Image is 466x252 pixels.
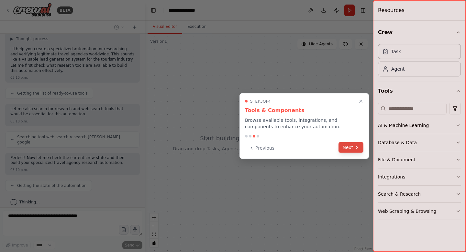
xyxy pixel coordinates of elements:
button: Next [338,142,363,153]
h3: Tools & Components [245,107,363,114]
p: Browse available tools, integrations, and components to enhance your automation. [245,117,363,130]
button: Previous [245,143,278,154]
span: Step 3 of 4 [250,99,271,104]
button: Close walkthrough [357,97,365,105]
button: Hide left sidebar [149,6,158,15]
